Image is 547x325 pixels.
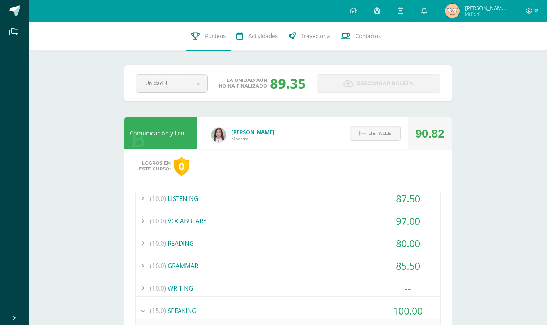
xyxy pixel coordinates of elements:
[150,235,166,252] span: (10.0)
[270,74,306,93] div: 89.35
[355,32,381,40] span: Contactos
[445,4,460,18] img: 6366ed5ed987100471695a0532754633.png
[211,128,226,142] img: acecb51a315cac2de2e3deefdb732c9f.png
[205,32,226,40] span: Punteos
[124,117,197,149] div: Comunicación y Lenguaje L3 Inglés 4
[375,213,440,229] div: 97.00
[150,190,166,207] span: (10.0)
[231,136,274,142] span: Maestro
[186,22,231,51] a: Punteos
[136,75,207,92] a: Unidad 4
[375,303,440,319] div: 100.00
[375,235,440,252] div: 80.00
[136,190,440,207] div: LISTENING
[283,22,336,51] a: Trayectoria
[150,303,166,319] span: (15.0)
[174,157,189,176] div: 0
[336,22,386,51] a: Contactos
[231,128,274,136] span: [PERSON_NAME]
[150,280,166,296] span: (10.0)
[301,32,330,40] span: Trayectoria
[145,75,181,92] span: Unidad 4
[150,213,166,229] span: (10.0)
[375,258,440,274] div: 85.50
[375,190,440,207] div: 87.50
[375,280,440,296] div: --
[368,127,391,140] span: Detalle
[150,258,166,274] span: (10.0)
[136,235,440,252] div: READING
[136,280,440,296] div: WRITING
[350,126,401,141] button: Detalle
[136,213,440,229] div: VOCABULARY
[356,75,413,92] span: Descargar boleta
[219,77,267,89] span: La unidad aún no ha finalizado
[465,4,508,12] span: [PERSON_NAME] de los Angeles
[136,258,440,274] div: GRAMMAR
[465,11,508,17] span: Mi Perfil
[248,32,278,40] span: Actividades
[136,303,440,319] div: SPEAKING
[139,160,171,172] span: Logros en este curso:
[415,117,444,150] div: 90.82
[231,22,283,51] a: Actividades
